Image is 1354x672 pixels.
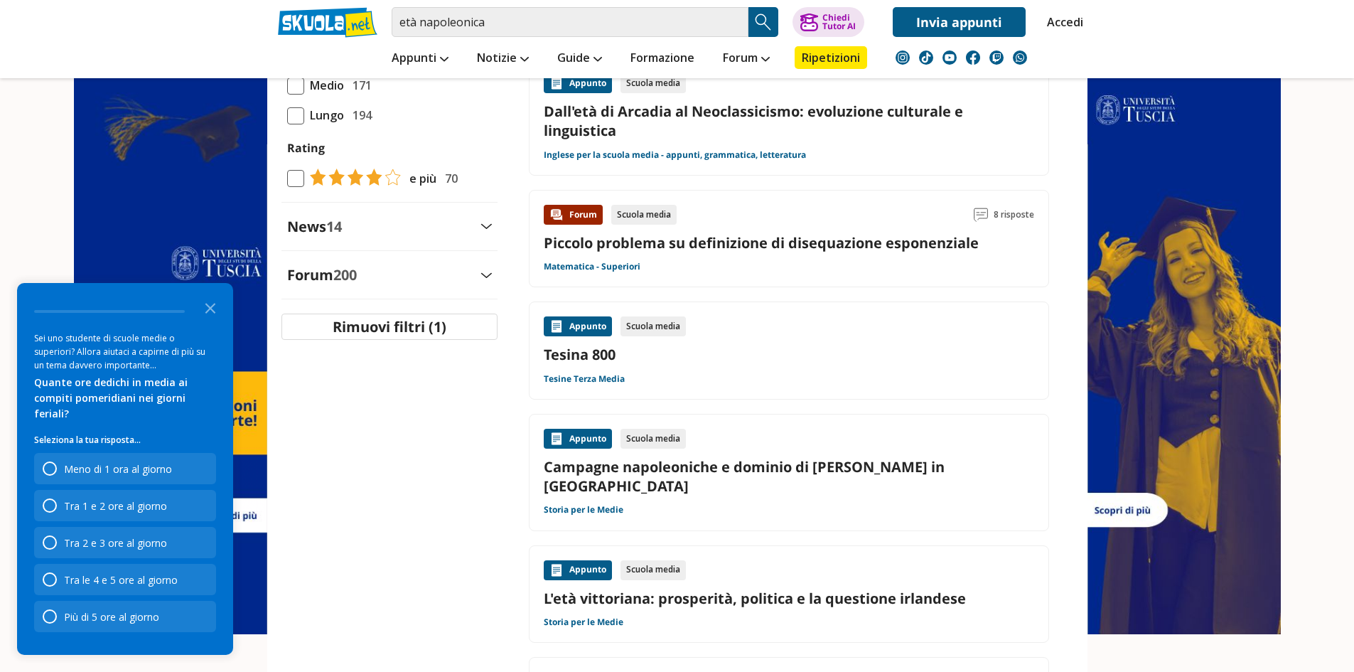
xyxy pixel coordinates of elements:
label: News [287,217,342,236]
div: Tra 1 e 2 ore al giorno [64,499,167,513]
div: Scuola media [620,560,686,580]
img: youtube [942,50,957,65]
a: Dall'età di Arcadia al Neoclassicismo: evoluzione culturale e linguistica [544,102,1034,140]
img: WhatsApp [1013,50,1027,65]
img: facebook [966,50,980,65]
div: Appunto [544,429,612,449]
button: ChiediTutor AI [792,7,864,37]
img: Apri e chiudi sezione [480,223,492,229]
img: Appunti contenuto [549,76,564,90]
div: Appunto [544,560,612,580]
div: Quante ore dedichi in media ai compiti pomeridiani nei giorni feriali? [34,375,216,422]
div: Appunto [544,73,612,93]
p: Seleziona la tua risposta... [34,433,216,447]
span: 14 [326,217,342,236]
a: Storia per le Medie [544,617,623,628]
img: tasso di risposta 4+ [304,169,401,186]
div: Meno di 1 ora al giorno [64,462,172,476]
button: Rimuovi filtri (1) [281,314,498,340]
a: Ripetizioni [795,46,867,69]
a: Notizie [473,46,532,72]
div: Più di 5 ore al giorno [64,610,159,624]
span: Lungo [304,106,344,124]
div: Scuola media [620,429,686,449]
a: Matematica - Superiori [544,261,640,272]
a: Storia per le Medie [544,504,623,516]
div: Scuola media [620,316,686,336]
span: 171 [347,76,372,95]
a: Inglese per la scuola media - appunti, grammatica, letteratura [544,149,806,161]
span: 8 risposte [994,205,1034,225]
div: Tra le 4 e 5 ore al giorno [34,564,216,595]
div: Tra 1 e 2 ore al giorno [34,490,216,521]
img: Appunti contenuto [549,432,564,446]
div: Scuola media [611,205,677,225]
button: Close the survey [196,293,225,321]
img: Cerca appunti, riassunti o versioni [753,11,774,33]
div: Meno di 1 ora al giorno [34,453,216,484]
button: Search Button [748,7,778,37]
img: twitch [989,50,1004,65]
a: Campagne napoleoniche e dominio di [PERSON_NAME] in [GEOGRAPHIC_DATA] [544,457,1034,496]
span: 194 [347,106,372,124]
label: Rating [287,139,492,157]
a: Formazione [627,46,698,72]
a: Guide [554,46,606,72]
img: Appunti contenuto [549,319,564,334]
span: Medio [304,76,344,95]
img: Apri e chiudi sezione [480,272,492,278]
div: Tra 2 e 3 ore al giorno [34,527,216,558]
img: instagram [896,50,910,65]
a: Appunti [388,46,452,72]
a: Tesine Terza Media [544,373,625,385]
span: e più [404,169,436,188]
div: Chiedi Tutor AI [822,14,856,31]
div: Appunto [544,316,612,336]
a: L'età vittoriana: prosperità, politica e la questione irlandese [544,589,1034,608]
div: Survey [17,283,233,655]
div: Tra 2 e 3 ore al giorno [64,536,167,550]
span: 200 [333,265,357,284]
a: Accedi [1047,7,1077,37]
input: Cerca appunti, riassunti o versioni [392,7,748,37]
div: Più di 5 ore al giorno [34,601,216,632]
div: Forum [544,205,603,225]
div: Scuola media [620,73,686,93]
a: Invia appunti [893,7,1026,37]
img: Appunti contenuto [549,563,564,577]
div: Tra le 4 e 5 ore al giorno [64,573,178,587]
a: Piccolo problema su definizione di disequazione esponenziale [544,233,979,252]
img: tiktok [919,50,933,65]
label: Forum [287,265,357,284]
div: Sei uno studente di scuole medie o superiori? Allora aiutaci a capirne di più su un tema davvero ... [34,331,216,372]
img: Forum contenuto [549,208,564,222]
img: Commenti lettura [974,208,988,222]
a: Forum [719,46,773,72]
a: Tesina 800 [544,345,1034,364]
span: 70 [439,169,458,188]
